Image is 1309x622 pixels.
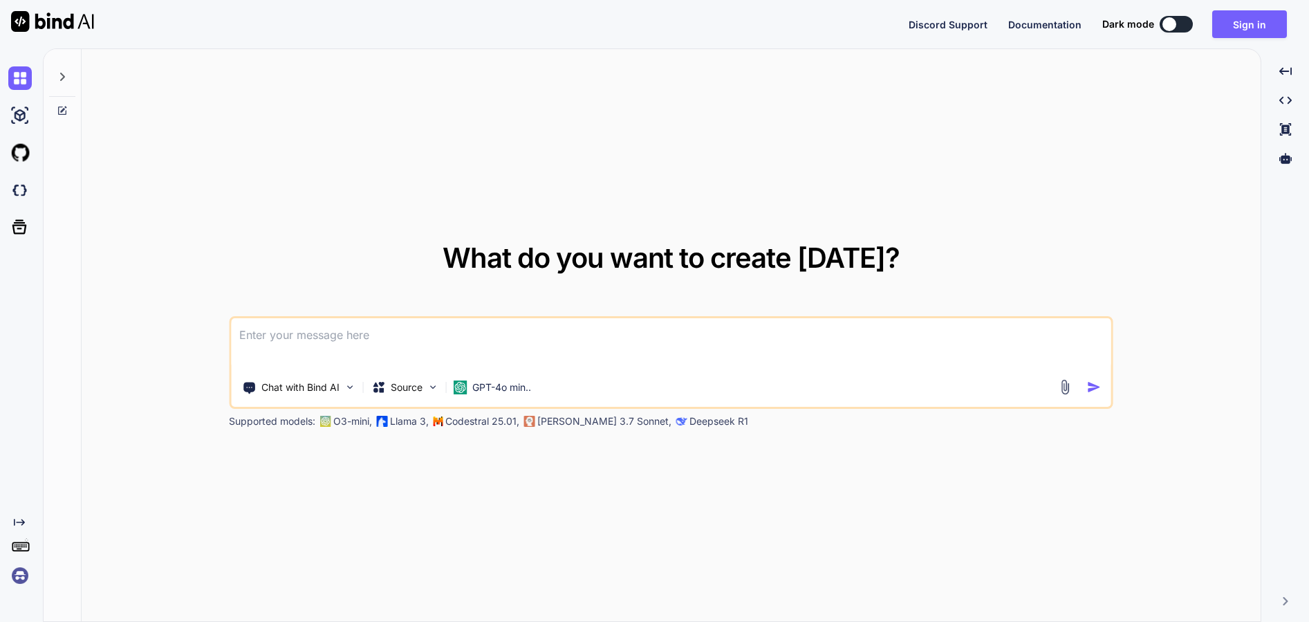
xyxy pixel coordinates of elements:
[453,381,467,394] img: GPT-4o mini
[391,381,423,394] p: Source
[445,414,519,428] p: Codestral 25.01,
[11,11,94,32] img: Bind AI
[1102,17,1154,31] span: Dark mode
[8,179,32,202] img: darkCloudIdeIcon
[261,381,340,394] p: Chat with Bind AI
[909,19,987,30] span: Discord Support
[1087,380,1102,394] img: icon
[676,416,687,427] img: claude
[443,241,900,275] span: What do you want to create [DATE]?
[523,416,535,427] img: claude
[376,416,387,427] img: Llama2
[433,417,443,426] img: Mistral-AI
[1212,10,1287,38] button: Sign in
[427,381,438,393] img: Pick Models
[229,414,315,428] p: Supported models:
[390,414,429,428] p: Llama 3,
[909,17,987,32] button: Discord Support
[537,414,671,428] p: [PERSON_NAME] 3.7 Sonnet,
[8,104,32,127] img: ai-studio
[8,66,32,90] img: chat
[472,381,531,394] p: GPT-4o min..
[1008,17,1081,32] button: Documentation
[319,416,331,427] img: GPT-4
[8,141,32,165] img: githubLight
[344,381,355,393] img: Pick Tools
[689,414,748,428] p: Deepseek R1
[1008,19,1081,30] span: Documentation
[8,564,32,587] img: signin
[333,414,372,428] p: O3-mini,
[1057,379,1073,395] img: attachment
